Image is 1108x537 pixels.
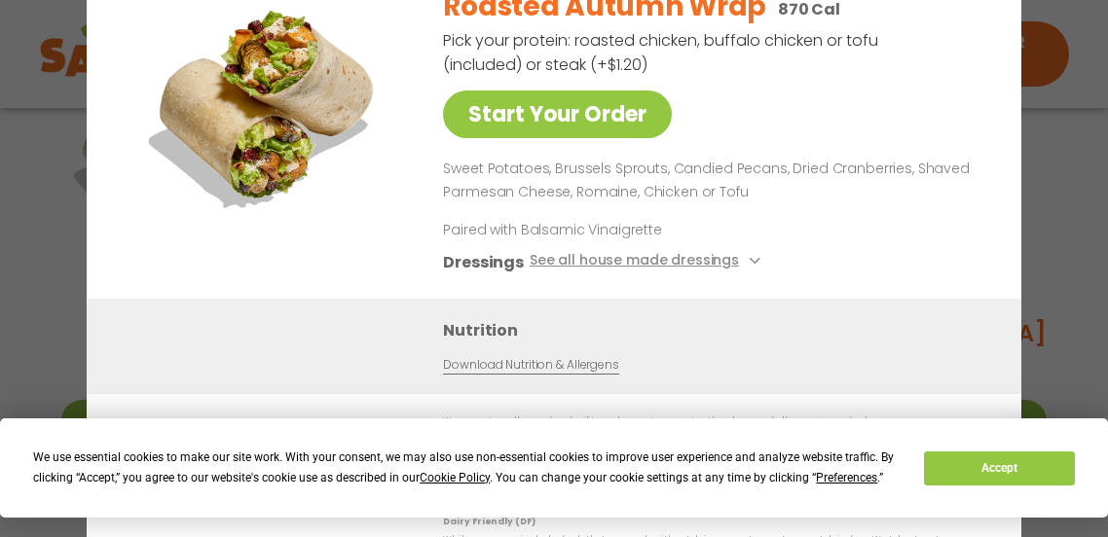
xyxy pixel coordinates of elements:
p: Pick your protein: roasted chicken, buffalo chicken or tofu (included) or steak (+$1.20) [443,28,881,77]
strong: Dairy Friendly (DF) [443,516,535,527]
a: Start Your Order [443,90,672,138]
span: Preferences [816,471,877,484]
p: Paired with Balsamic Vinaigrette [443,220,803,240]
h3: Nutrition [443,318,992,342]
button: Accept [924,451,1074,485]
div: We use essential cookies to make our site work. With your consent, we may also use non-essential ... [33,447,901,488]
a: Download Nutrition & Allergens [443,356,618,375]
button: See all house made dressings [530,250,766,274]
span: Cookie Policy [420,471,490,484]
h3: Dressings [443,250,524,274]
p: We are not an allergen free facility and cannot guarantee the absence of allergens in our foods. [443,413,982,428]
p: Sweet Potatoes, Brussels Sprouts, Candied Pecans, Dried Cranberries, Shaved Parmesan Cheese, Roma... [443,158,975,204]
